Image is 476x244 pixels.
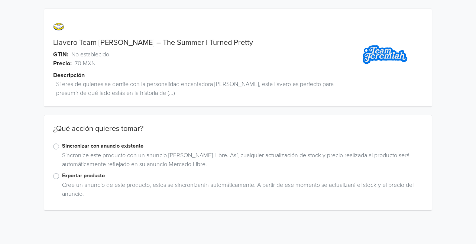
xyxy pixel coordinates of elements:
[53,71,85,80] span: Descripción
[75,59,95,68] span: 70 MXN
[62,142,423,150] label: Sincronizar con anuncio existente
[53,50,68,59] span: GTIN:
[71,50,109,59] span: No establecido
[59,181,423,201] div: Cree un anuncio de este producto, estos se sincronizarán automáticamente. A partir de ese momento...
[59,151,423,172] div: Sincronice este producto con un anuncio [PERSON_NAME] Libre. Así, cualquier actualización de stoc...
[53,59,72,68] span: Precio:
[44,124,432,142] div: ¿Qué acción quieres tomar?
[62,172,423,180] label: Exportar producto
[56,80,344,98] span: Si eres de quienes se derrite con la personalidad encantadora [PERSON_NAME], este llavero es perf...
[355,24,411,80] img: product_image
[53,38,253,47] a: Llavero Team [PERSON_NAME] – The Summer I Turned Pretty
